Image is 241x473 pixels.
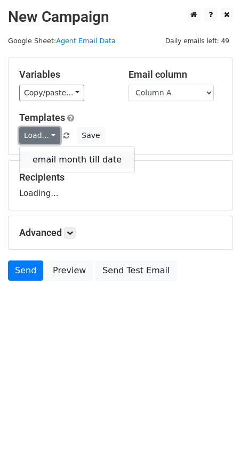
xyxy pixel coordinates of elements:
[128,69,222,80] h5: Email column
[19,112,65,123] a: Templates
[77,127,105,144] button: Save
[19,85,84,101] a: Copy/paste...
[188,422,241,473] iframe: Chat Widget
[8,37,116,45] small: Google Sheet:
[162,35,233,47] span: Daily emails left: 49
[95,260,176,281] a: Send Test Email
[19,172,222,199] div: Loading...
[162,37,233,45] a: Daily emails left: 49
[19,227,222,239] h5: Advanced
[20,151,134,168] a: email month till date
[8,260,43,281] a: Send
[56,37,116,45] a: Agent Email Data
[8,8,233,26] h2: New Campaign
[19,172,222,183] h5: Recipients
[19,69,113,80] h5: Variables
[46,260,93,281] a: Preview
[19,127,60,144] a: Load...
